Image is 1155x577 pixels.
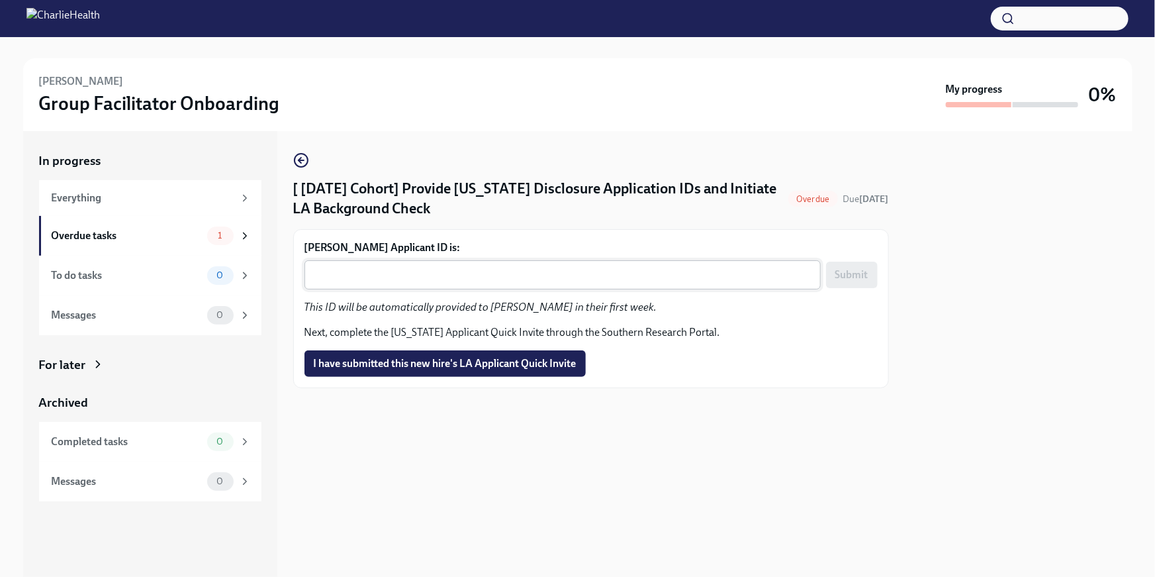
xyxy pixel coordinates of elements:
[304,301,657,313] em: This ID will be automatically provided to [PERSON_NAME] in their first week.
[52,268,202,283] div: To do tasks
[26,8,100,29] img: CharlieHealth
[304,325,878,340] p: Next, complete the [US_STATE] Applicant Quick Invite through the Southern Research Portal.
[39,91,280,115] h3: Group Facilitator Onboarding
[1089,83,1117,107] h3: 0%
[39,356,261,374] a: For later
[210,231,230,240] span: 1
[304,240,878,255] label: [PERSON_NAME] Applicant ID is:
[52,308,202,323] div: Messages
[208,476,231,486] span: 0
[52,474,202,489] div: Messages
[39,295,261,335] a: Messages0
[314,357,577,370] span: I have submitted this new hire's LA Applicant Quick Invite
[39,74,124,89] h6: [PERSON_NAME]
[860,193,889,205] strong: [DATE]
[39,422,261,462] a: Completed tasks0
[39,256,261,295] a: To do tasks0
[304,350,586,377] button: I have submitted this new hire's LA Applicant Quick Invite
[293,179,784,219] h4: [ [DATE] Cohort] Provide [US_STATE] Disclosure Application IDs and Initiate LA Background Check
[788,194,837,204] span: Overdue
[39,394,261,411] a: Archived
[39,152,261,170] a: In progress
[843,193,889,205] span: Due
[843,193,889,205] span: September 10th, 2025 10:00
[39,180,261,216] a: Everything
[52,229,202,243] div: Overdue tasks
[39,462,261,501] a: Messages0
[208,310,231,320] span: 0
[39,356,86,374] div: For later
[208,437,231,446] span: 0
[208,270,231,280] span: 0
[946,82,1003,97] strong: My progress
[39,216,261,256] a: Overdue tasks1
[52,191,234,205] div: Everything
[52,435,202,449] div: Completed tasks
